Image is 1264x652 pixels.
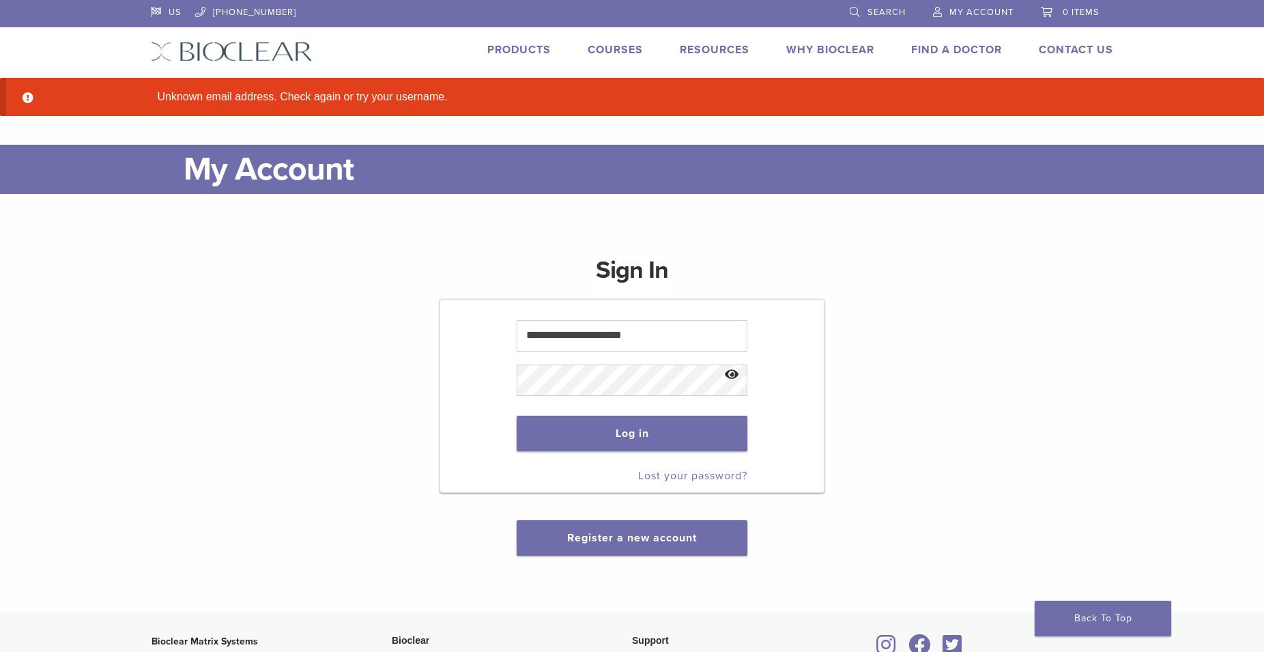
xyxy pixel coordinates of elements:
a: Resources [680,43,749,57]
button: Show password [717,358,747,393]
a: Back To Top [1035,601,1171,636]
a: Why Bioclear [786,43,874,57]
button: Log in [517,416,747,451]
img: Bioclear [151,42,313,61]
span: 0 items [1063,7,1100,18]
li: Unknown email address. Check again or try your username. [152,89,1135,105]
strong: Bioclear Matrix Systems [152,636,258,647]
h1: Sign In [596,254,668,298]
h1: My Account [184,145,1113,194]
button: Register a new account [517,520,747,556]
a: Lost your password? [638,469,747,483]
a: Find A Doctor [911,43,1002,57]
a: Products [487,43,551,57]
a: Courses [588,43,643,57]
a: Contact Us [1039,43,1113,57]
span: Support [632,635,669,646]
span: Search [867,7,906,18]
a: Register a new account [567,531,697,545]
span: Bioclear [392,635,429,646]
span: My Account [949,7,1014,18]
